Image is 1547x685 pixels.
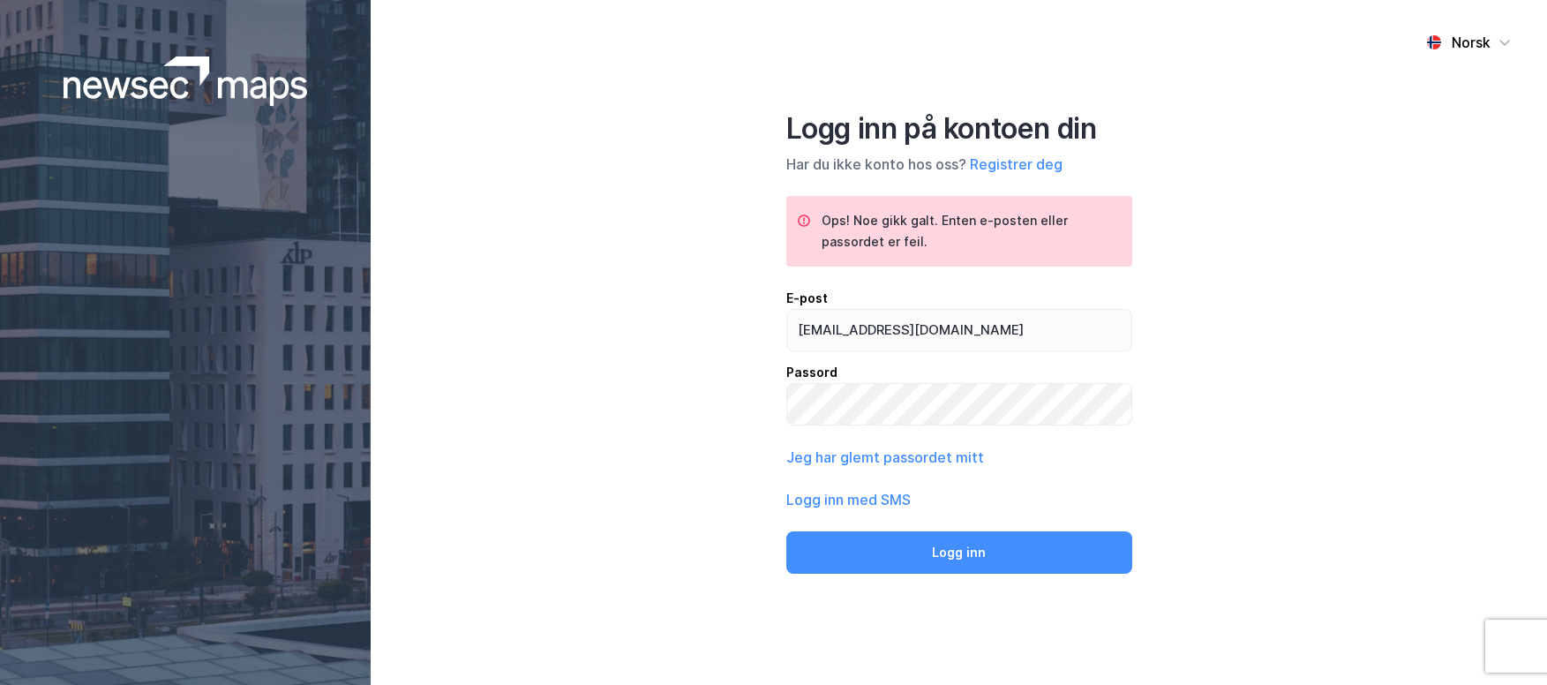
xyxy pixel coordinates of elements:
button: Registrer deg [970,154,1063,175]
div: Har du ikke konto hos oss? [786,154,1132,175]
div: Passord [786,362,1132,383]
div: Ops! Noe gikk galt. Enten e-posten eller passordet er feil. [822,210,1118,252]
div: Norsk [1452,32,1491,53]
div: E-post [786,288,1132,309]
button: Logg inn med SMS [786,489,911,510]
button: Logg inn [786,531,1132,574]
img: logoWhite.bf58a803f64e89776f2b079ca2356427.svg [64,56,308,106]
div: Logg inn på kontoen din [786,111,1132,147]
iframe: Chat Widget [1459,600,1547,685]
button: Jeg har glemt passordet mitt [786,447,984,468]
